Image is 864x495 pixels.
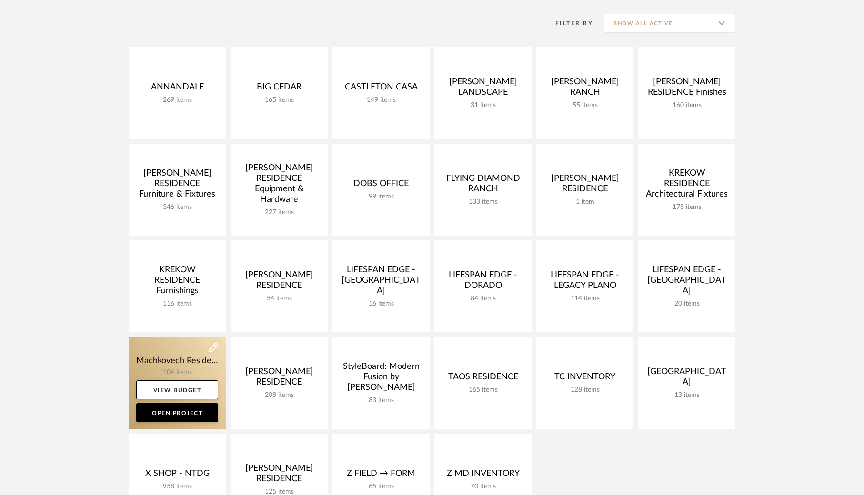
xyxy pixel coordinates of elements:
[136,96,218,104] div: 269 items
[340,82,422,96] div: CASTLETON CASA
[238,96,320,104] div: 165 items
[340,193,422,201] div: 99 items
[340,396,422,405] div: 83 items
[340,96,422,104] div: 149 items
[544,77,626,101] div: [PERSON_NAME] RANCH
[646,300,728,308] div: 20 items
[442,198,524,206] div: 133 items
[442,77,524,101] div: [PERSON_NAME] LANDSCAPE
[442,101,524,109] div: 31 items
[238,163,320,208] div: [PERSON_NAME] RESIDENCE Equipment & Hardware
[544,386,626,394] div: 128 items
[646,77,728,101] div: [PERSON_NAME] RESIDENCE Finishes
[136,300,218,308] div: 116 items
[238,82,320,96] div: BIG CEDAR
[136,403,218,422] a: Open Project
[646,391,728,399] div: 13 items
[136,265,218,300] div: KREKOW RESIDENCE Furnishings
[136,468,218,483] div: X SHOP - NTDG
[340,468,422,483] div: Z FIELD → FORM
[442,270,524,295] div: LIFESPAN EDGE - DORADO
[442,372,524,386] div: TAOS RESIDENCE
[543,19,593,28] div: Filter By
[646,203,728,211] div: 178 items
[646,168,728,203] div: KREKOW RESIDENCE Architectural Fixtures
[340,483,422,491] div: 65 items
[442,468,524,483] div: Z MD INVENTORY
[442,295,524,303] div: 84 items
[136,203,218,211] div: 346 items
[646,101,728,109] div: 160 items
[544,101,626,109] div: 55 items
[340,361,422,396] div: StyleBoard: Modern Fusion by [PERSON_NAME]
[136,82,218,96] div: ANNANDALE
[442,173,524,198] div: FLYING DIAMOND RANCH
[544,173,626,198] div: [PERSON_NAME] RESIDENCE
[544,270,626,295] div: LIFESPAN EDGE - LEGACY PLANO
[442,483,524,491] div: 70 items
[646,366,728,391] div: [GEOGRAPHIC_DATA]
[238,270,320,295] div: [PERSON_NAME] RESIDENCE
[238,366,320,391] div: [PERSON_NAME] RESIDENCE
[238,208,320,217] div: 227 items
[646,265,728,300] div: LIFESPAN EDGE - [GEOGRAPHIC_DATA]
[136,380,218,399] a: View Budget
[544,295,626,303] div: 114 items
[340,265,422,300] div: LIFESPAN EDGE - [GEOGRAPHIC_DATA]
[544,198,626,206] div: 1 item
[238,391,320,399] div: 208 items
[136,483,218,491] div: 958 items
[442,386,524,394] div: 165 items
[136,168,218,203] div: [PERSON_NAME] RESIDENCE Furniture & Fixtures
[238,295,320,303] div: 54 items
[238,463,320,488] div: [PERSON_NAME] RESIDENCE
[340,300,422,308] div: 16 items
[544,372,626,386] div: TC INVENTORY
[340,178,422,193] div: DOBS OFFICE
